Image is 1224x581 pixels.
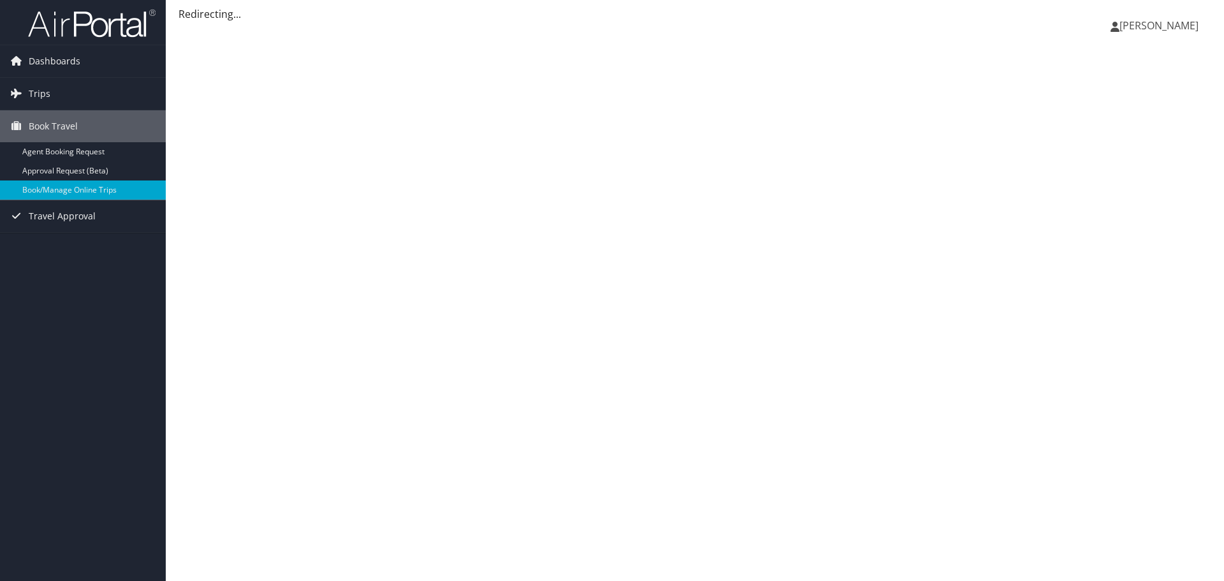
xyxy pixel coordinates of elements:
[178,6,1211,22] div: Redirecting...
[29,200,96,232] span: Travel Approval
[29,78,50,110] span: Trips
[1111,6,1211,45] a: [PERSON_NAME]
[28,8,156,38] img: airportal-logo.png
[29,45,80,77] span: Dashboards
[1119,18,1198,33] span: [PERSON_NAME]
[29,110,78,142] span: Book Travel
